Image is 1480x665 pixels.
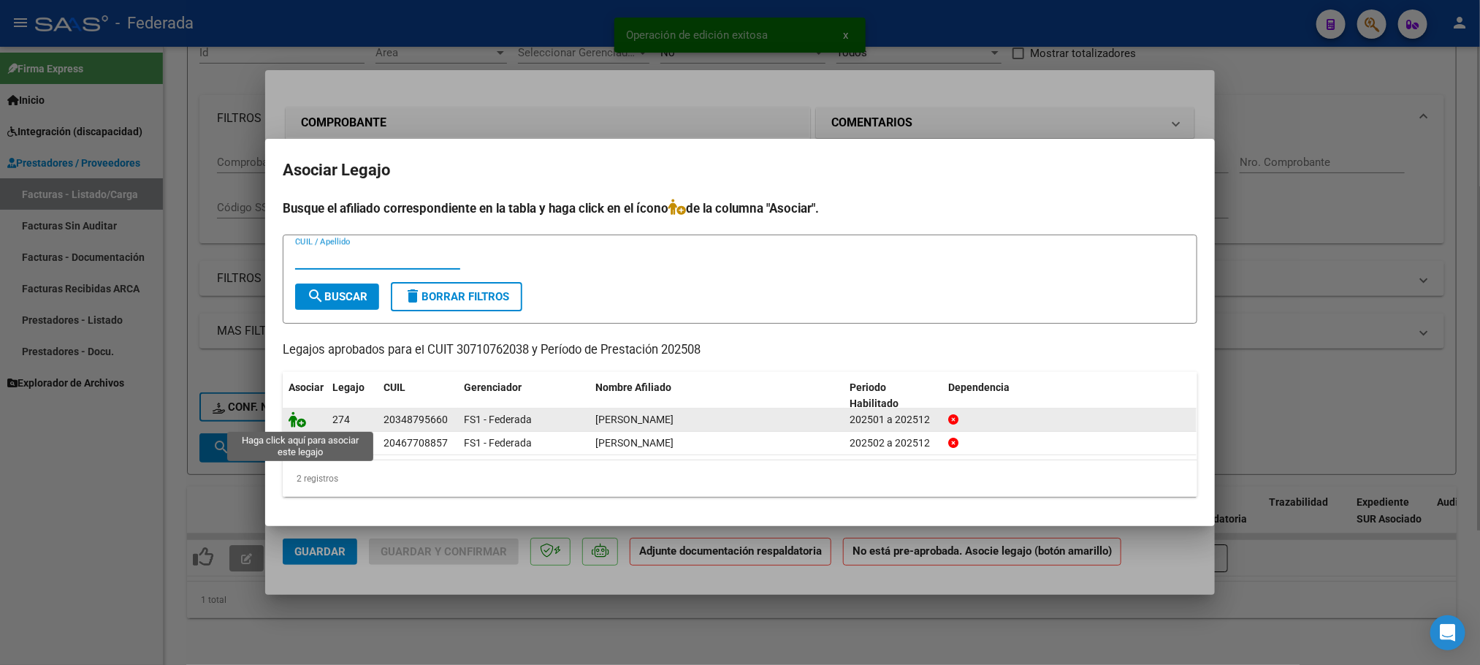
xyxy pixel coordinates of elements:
[384,435,448,452] div: 20467708857
[464,381,522,393] span: Gerenciador
[1430,615,1465,650] div: Open Intercom Messenger
[404,290,509,303] span: Borrar Filtros
[332,381,365,393] span: Legajo
[595,437,674,449] span: STORTI JUAN IGNACIO
[283,341,1197,360] p: Legajos aprobados para el CUIT 30710762038 y Período de Prestación 202508
[307,287,324,305] mat-icon: search
[942,372,1197,420] datatable-header-cell: Dependencia
[850,411,937,428] div: 202501 a 202512
[850,381,899,410] span: Periodo Habilitado
[295,284,379,310] button: Buscar
[307,290,367,303] span: Buscar
[384,381,405,393] span: CUIL
[384,411,448,428] div: 20348795660
[378,372,458,420] datatable-header-cell: CUIL
[595,414,674,425] span: GIGENA LEONEL ALEJANDRO
[391,282,522,311] button: Borrar Filtros
[283,199,1197,218] h4: Busque el afiliado correspondiente en la tabla y haga click en el ícono de la columna "Asociar".
[283,156,1197,184] h2: Asociar Legajo
[332,414,350,425] span: 274
[289,381,324,393] span: Asociar
[332,437,350,449] span: 199
[464,414,532,425] span: FS1 - Federada
[948,381,1010,393] span: Dependencia
[458,372,590,420] datatable-header-cell: Gerenciador
[590,372,844,420] datatable-header-cell: Nombre Afiliado
[464,437,532,449] span: FS1 - Federada
[327,372,378,420] datatable-header-cell: Legajo
[404,287,422,305] mat-icon: delete
[283,372,327,420] datatable-header-cell: Asociar
[595,381,671,393] span: Nombre Afiliado
[844,372,942,420] datatable-header-cell: Periodo Habilitado
[850,435,937,452] div: 202502 a 202512
[283,460,1197,497] div: 2 registros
